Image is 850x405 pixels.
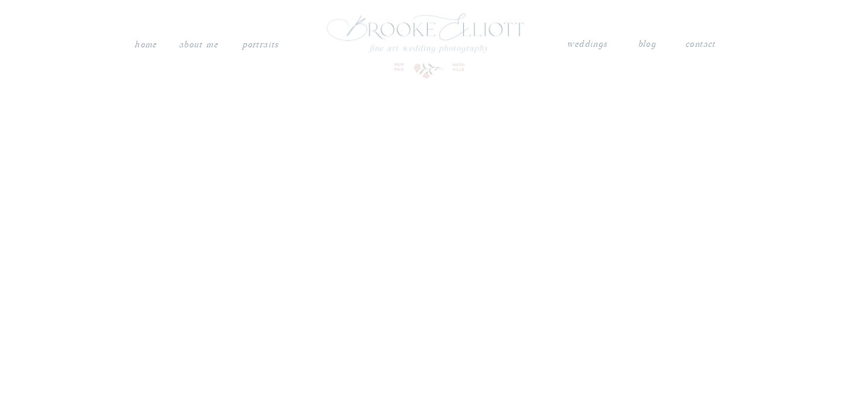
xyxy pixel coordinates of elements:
a: Home [134,37,158,53]
a: contact [685,37,716,49]
a: weddings [567,37,608,52]
a: About me [178,37,220,53]
a: blog [638,37,656,52]
a: PORTRAITS [241,37,281,49]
